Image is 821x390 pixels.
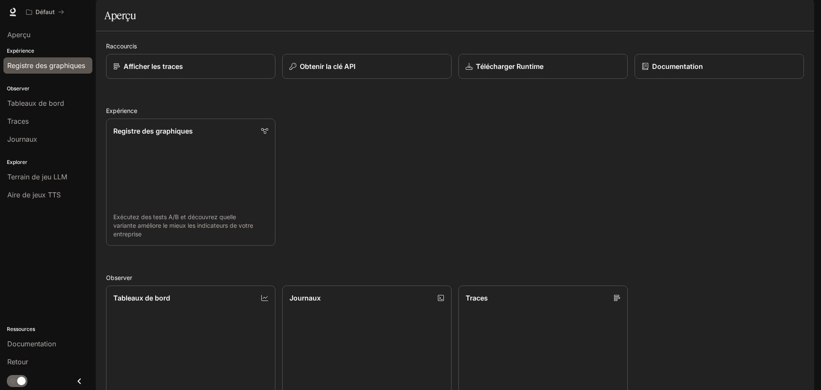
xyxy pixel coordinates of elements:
[106,54,275,79] a: Afficher les traces
[300,62,355,71] font: Obtenir la clé API
[476,62,543,71] font: Télécharger Runtime
[22,3,68,21] button: Tous les espaces de travail
[652,62,703,71] font: Documentation
[106,42,137,50] font: Raccourcis
[124,62,183,71] font: Afficher les traces
[113,127,193,135] font: Registre des graphiques
[635,54,804,79] a: Documentation
[289,294,321,302] font: Journaux
[106,107,137,114] font: Expérience
[106,119,275,246] a: Registre des graphiquesExécutez des tests A/B et découvrez quelle variante améliore le mieux les ...
[104,9,136,22] font: Aperçu
[466,294,488,302] font: Traces
[113,294,170,302] font: Tableaux de bord
[458,54,628,79] a: Télécharger Runtime
[35,8,55,15] font: Défaut
[113,213,253,238] font: Exécutez des tests A/B et découvrez quelle variante améliore le mieux les indicateurs de votre en...
[106,274,132,281] font: Observer
[282,54,452,79] button: Obtenir la clé API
